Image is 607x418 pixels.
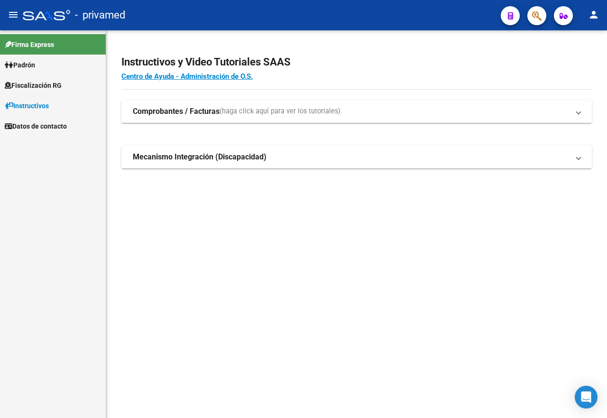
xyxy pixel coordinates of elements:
[588,9,599,20] mat-icon: person
[8,9,19,20] mat-icon: menu
[75,5,125,26] span: - privamed
[5,80,62,91] span: Fiscalización RG
[121,72,253,81] a: Centro de Ayuda - Administración de O.S.
[133,106,220,117] strong: Comprobantes / Facturas
[5,60,35,70] span: Padrón
[5,121,67,131] span: Datos de contacto
[5,39,54,50] span: Firma Express
[121,100,592,123] mat-expansion-panel-header: Comprobantes / Facturas(haga click aquí para ver los tutoriales)
[121,53,592,71] h2: Instructivos y Video Tutoriales SAAS
[220,106,340,117] span: (haga click aquí para ver los tutoriales)
[121,146,592,168] mat-expansion-panel-header: Mecanismo Integración (Discapacidad)
[133,152,267,162] strong: Mecanismo Integración (Discapacidad)
[575,386,598,409] div: Open Intercom Messenger
[5,101,49,111] span: Instructivos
